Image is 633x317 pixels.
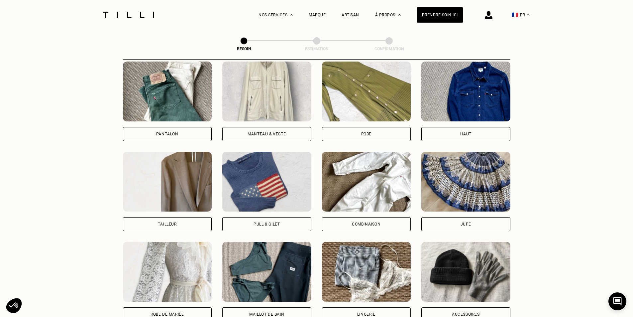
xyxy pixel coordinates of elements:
img: Tilli retouche votre Robe de mariée [123,242,212,302]
img: Tilli retouche votre Manteau & Veste [222,62,311,121]
img: Tilli retouche votre Lingerie [322,242,411,302]
div: Tailleur [158,222,177,226]
img: menu déroulant [527,14,529,16]
img: Tilli retouche votre Accessoires [421,242,510,302]
img: Menu déroulant à propos [398,14,401,16]
img: Menu déroulant [290,14,293,16]
img: Tilli retouche votre Robe [322,62,411,121]
img: Tilli retouche votre Maillot de bain [222,242,311,302]
div: Combinaison [352,222,381,226]
a: Marque [309,13,326,17]
div: Besoin [211,47,277,51]
img: Logo du service de couturière Tilli [101,12,157,18]
div: Jupe [461,222,471,226]
div: Confirmation [356,47,422,51]
div: Robe de mariée [151,312,184,316]
img: Tilli retouche votre Tailleur [123,152,212,212]
div: Manteau & Veste [248,132,286,136]
img: Tilli retouche votre Combinaison [322,152,411,212]
img: Tilli retouche votre Pantalon [123,62,212,121]
div: Pull & gilet [254,222,280,226]
a: Artisan [342,13,359,17]
img: Tilli retouche votre Pull & gilet [222,152,311,212]
div: Robe [361,132,371,136]
div: Pantalon [156,132,178,136]
div: Maillot de bain [249,312,284,316]
div: Lingerie [357,312,375,316]
img: Tilli retouche votre Haut [421,62,510,121]
div: Haut [460,132,472,136]
div: Accessoires [452,312,480,316]
img: icône connexion [485,11,492,19]
a: Prendre soin ici [417,7,463,23]
div: Estimation [283,47,350,51]
img: Tilli retouche votre Jupe [421,152,510,212]
span: 🇫🇷 [512,12,518,18]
